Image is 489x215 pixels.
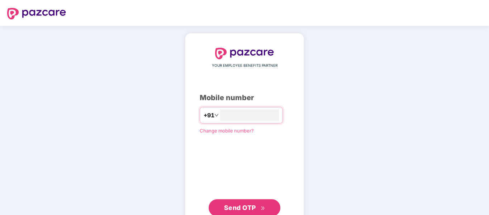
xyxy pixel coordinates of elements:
[200,92,289,103] div: Mobile number
[212,63,277,69] span: YOUR EMPLOYEE BENEFITS PARTNER
[204,111,214,120] span: +91
[214,113,219,117] span: down
[215,48,274,59] img: logo
[261,206,265,211] span: double-right
[7,8,66,19] img: logo
[224,204,256,211] span: Send OTP
[200,128,254,134] a: Change mobile number?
